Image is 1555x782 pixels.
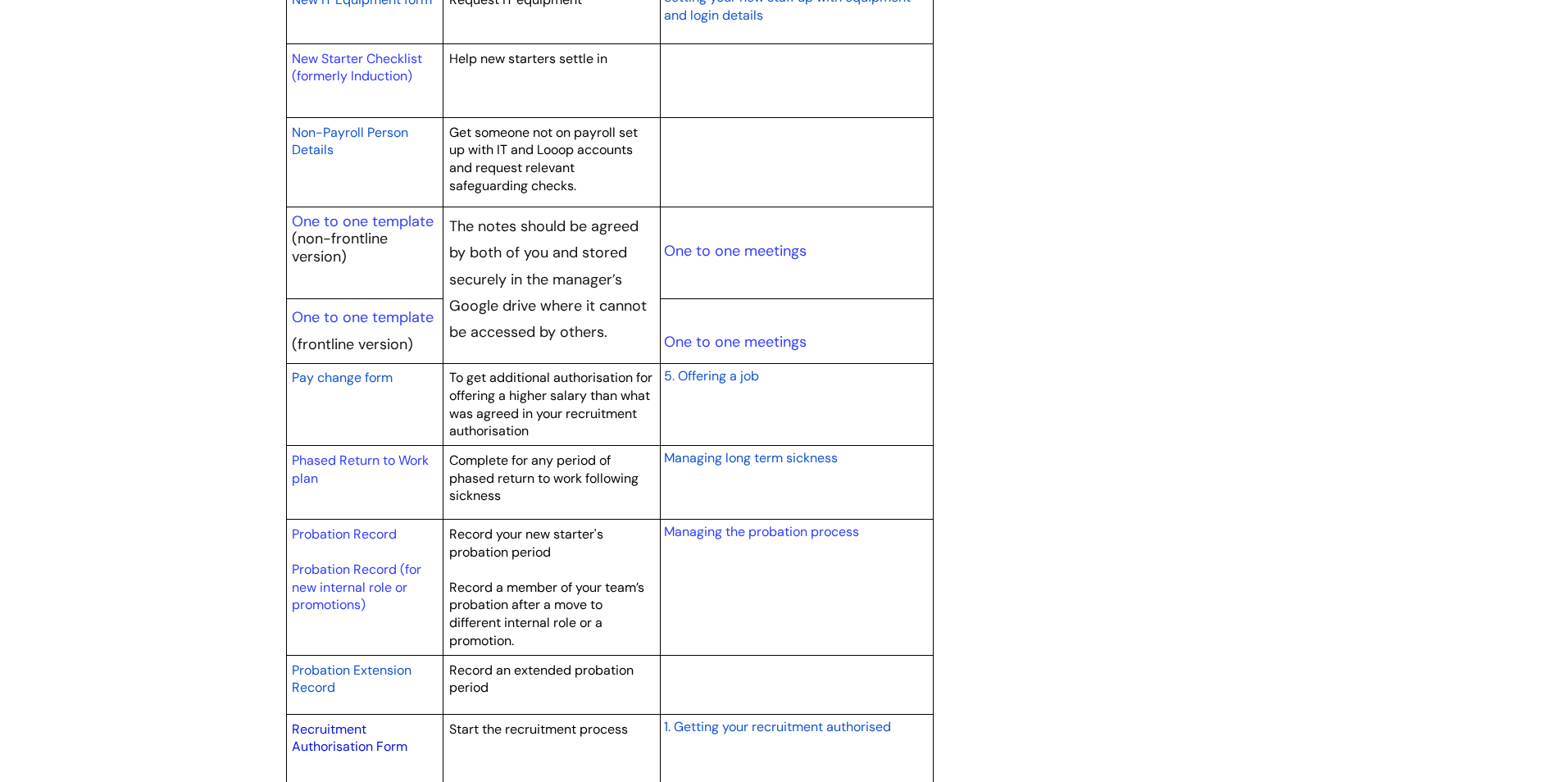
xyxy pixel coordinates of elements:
[292,367,393,387] a: Pay change form
[449,452,639,504] span: Complete for any period of phased return to work following sickness
[443,207,661,364] td: The notes should be agreed by both of you and stored securely in the manager’s Google drive where...
[664,367,759,384] span: 5. Offering a job
[664,716,891,736] a: 1. Getting your recruitment authorised
[664,366,759,385] a: 5. Offering a job
[664,332,807,352] a: One to one meetings
[292,660,411,698] a: Probation Extension Record
[449,124,638,194] span: Get someone not on payroll set up with IT and Looop accounts and request relevant safeguarding ch...
[292,721,407,756] a: Recruitment Authorisation Form
[292,211,434,231] a: One to one template
[292,307,434,327] a: One to one template
[449,662,634,697] span: Record an extended probation period
[286,298,443,363] td: (frontline version)
[292,452,429,487] a: Phased Return to Work plan
[292,369,393,386] span: Pay change form
[292,122,408,160] a: Non-Payroll Person Details
[449,369,652,439] span: To get additional authorisation for offering a higher salary than what was agreed in your recruit...
[664,523,859,540] a: Managing the probation process
[449,579,644,649] span: Record a member of your team’s probation after a move to different internal role or a promotion.
[292,124,408,159] span: Non-Payroll Person Details
[664,448,838,467] a: Managing long term sickness
[449,721,628,738] span: Start the recruitment process
[664,241,807,261] a: One to one meetings
[292,50,422,85] a: New Starter Checklist (formerly Induction)
[292,230,438,266] p: (non-frontline version)
[449,50,607,67] span: Help new starters settle in
[449,525,603,561] span: Record your new starter's probation period
[292,525,397,543] a: Probation Record
[664,718,891,735] span: 1. Getting your recruitment authorised
[664,449,838,466] span: Managing long term sickness
[292,662,411,697] span: Probation Extension Record
[292,561,421,613] a: Probation Record (for new internal role or promotions)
